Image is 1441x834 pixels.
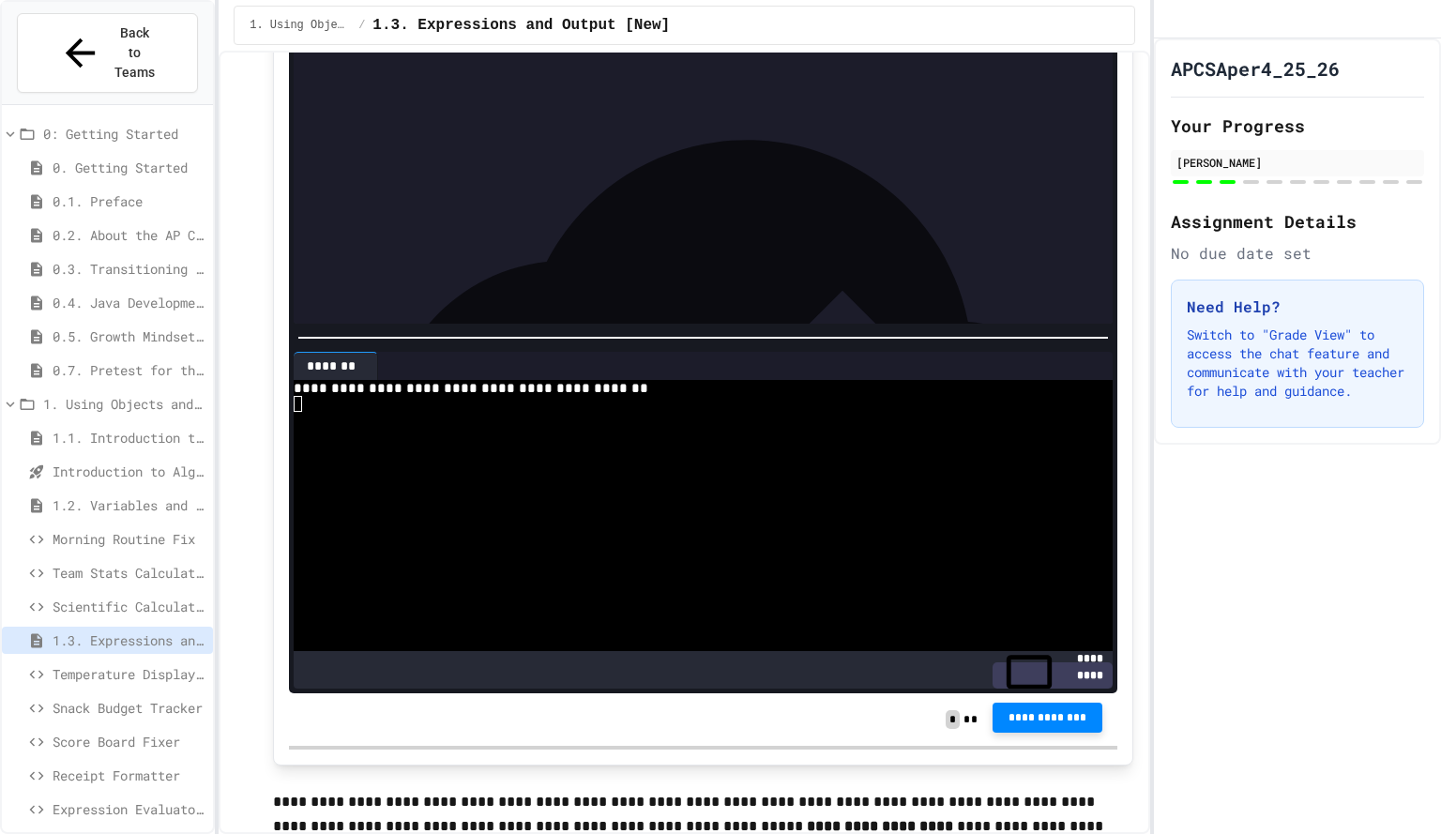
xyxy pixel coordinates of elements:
[53,563,205,583] span: Team Stats Calculator
[53,259,205,279] span: 0.3. Transitioning from AP CSP to AP CSA
[53,191,205,211] span: 0.1. Preface
[43,124,205,144] span: 0: Getting Started
[1171,208,1424,235] h2: Assignment Details
[53,462,205,481] span: Introduction to Algorithms, Programming, and Compilers
[53,732,205,751] span: Score Board Fixer
[358,18,365,33] span: /
[1187,296,1408,318] h3: Need Help?
[43,394,205,414] span: 1. Using Objects and Methods
[53,225,205,245] span: 0.2. About the AP CSA Exam
[53,360,205,380] span: 0.7. Pretest for the AP CSA Exam
[372,14,670,37] span: 1.3. Expressions and Output [New]
[53,293,205,312] span: 0.4. Java Development Environments
[53,664,205,684] span: Temperature Display Fix
[53,326,205,346] span: 0.5. Growth Mindset and Pair Programming
[1171,55,1340,82] h1: APCSAper4_25_26
[53,495,205,515] span: 1.2. Variables and Data Types
[53,630,205,650] span: 1.3. Expressions and Output [New]
[53,428,205,447] span: 1.1. Introduction to Algorithms, Programming, and Compilers
[17,13,198,93] button: Back to Teams
[53,529,205,549] span: Morning Routine Fix
[53,158,205,177] span: 0. Getting Started
[53,799,205,819] span: Expression Evaluator Fix
[1176,154,1418,171] div: [PERSON_NAME]
[1187,326,1408,401] p: Switch to "Grade View" to access the chat feature and communicate with your teacher for help and ...
[53,597,205,616] span: Scientific Calculator
[250,18,351,33] span: 1. Using Objects and Methods
[114,23,158,83] span: Back to Teams
[1171,113,1424,139] h2: Your Progress
[53,698,205,718] span: Snack Budget Tracker
[1171,242,1424,265] div: No due date set
[53,766,205,785] span: Receipt Formatter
